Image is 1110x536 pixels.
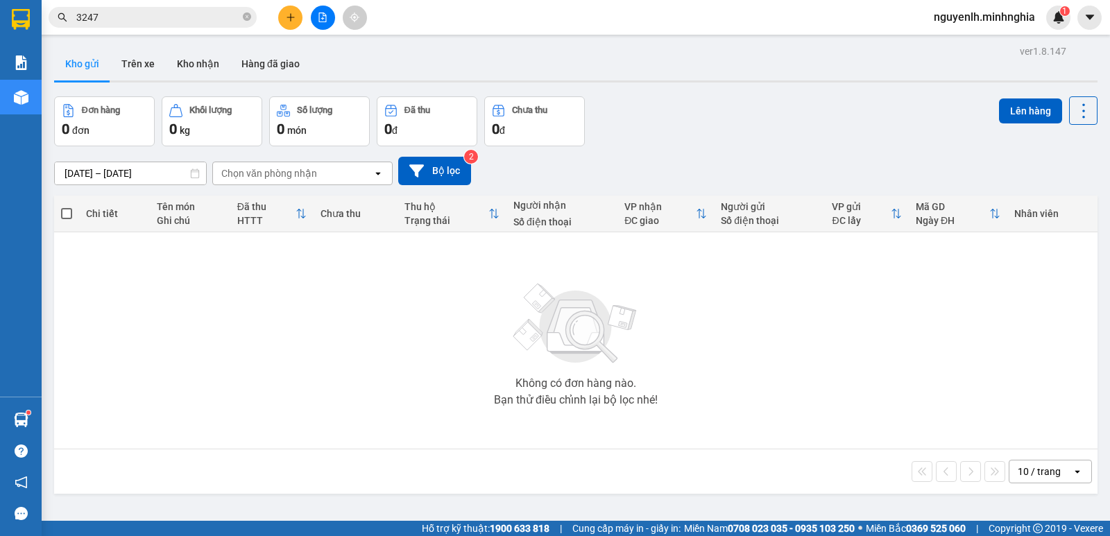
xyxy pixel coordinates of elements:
span: message [15,507,28,520]
div: Nhân viên [1014,208,1091,219]
span: plus [286,12,296,22]
span: | [976,521,978,536]
button: Chưa thu0đ [484,96,585,146]
button: Số lượng0món [269,96,370,146]
input: Select a date range. [55,162,206,184]
span: 0 [492,121,499,137]
button: Đơn hàng0đơn [54,96,155,146]
span: caret-down [1084,11,1096,24]
button: Hàng đã giao [230,47,311,80]
span: Cung cấp máy in - giấy in: [572,521,681,536]
div: Trạng thái [404,215,488,226]
strong: 0369 525 060 [906,523,966,534]
input: Tìm tên, số ĐT hoặc mã đơn [76,10,240,25]
button: file-add [311,6,335,30]
button: Khối lượng0kg [162,96,262,146]
th: Toggle SortBy [398,196,506,232]
span: 0 [169,121,177,137]
div: HTTT [237,215,296,226]
span: close-circle [243,11,251,24]
span: question-circle [15,444,28,458]
sup: 2 [464,150,478,164]
div: Số lượng [297,105,332,115]
div: ĐC giao [624,215,696,226]
span: aim [350,12,359,22]
svg: open [373,168,384,179]
svg: open [1072,466,1083,477]
div: ĐC lấy [832,215,890,226]
div: Ghi chú [157,215,223,226]
button: Kho nhận [166,47,230,80]
span: 1 [1062,6,1067,16]
button: aim [343,6,367,30]
img: icon-new-feature [1052,11,1065,24]
div: VP gửi [832,201,890,212]
div: VP nhận [624,201,696,212]
img: warehouse-icon [14,413,28,427]
button: Bộ lọc [398,157,471,185]
span: copyright [1033,524,1043,533]
div: Thu hộ [404,201,488,212]
div: Đơn hàng [82,105,120,115]
div: Chưa thu [512,105,547,115]
button: Kho gửi [54,47,110,80]
span: search [58,12,67,22]
img: solution-icon [14,55,28,70]
span: | [560,521,562,536]
th: Toggle SortBy [909,196,1007,232]
div: 10 / trang [1018,465,1061,478]
div: Mã GD [916,201,989,212]
img: warehouse-icon [14,90,28,105]
span: món [287,125,307,136]
div: Tên món [157,201,223,212]
div: Đã thu [404,105,430,115]
span: Miền Bắc [866,521,966,536]
div: Số điện thoại [513,216,610,227]
span: ⚪️ [858,526,862,531]
div: Khối lượng [189,105,232,115]
div: Chi tiết [86,208,143,219]
th: Toggle SortBy [230,196,314,232]
button: Trên xe [110,47,166,80]
div: Người nhận [513,200,610,211]
strong: 1900 633 818 [490,523,549,534]
span: close-circle [243,12,251,21]
span: 0 [277,121,284,137]
span: đ [499,125,505,136]
div: Chọn văn phòng nhận [221,166,317,180]
span: 0 [384,121,392,137]
span: file-add [318,12,327,22]
div: Số điện thoại [721,215,818,226]
span: đơn [72,125,89,136]
img: logo-vxr [12,9,30,30]
div: Ngày ĐH [916,215,989,226]
div: Không có đơn hàng nào. [515,378,636,389]
sup: 1 [26,410,31,415]
button: Lên hàng [999,98,1062,123]
sup: 1 [1060,6,1070,16]
strong: 0708 023 035 - 0935 103 250 [728,523,855,534]
th: Toggle SortBy [825,196,908,232]
div: Đã thu [237,201,296,212]
span: notification [15,476,28,489]
span: kg [180,125,190,136]
button: caret-down [1077,6,1102,30]
img: svg+xml;base64,PHN2ZyBjbGFzcz0ibGlzdC1wbHVnX19zdmciIHhtbG5zPSJodHRwOi8vd3d3LnczLm9yZy8yMDAwL3N2Zy... [506,275,645,372]
div: Chưa thu [321,208,390,219]
span: Hỗ trợ kỹ thuật: [422,521,549,536]
button: Đã thu0đ [377,96,477,146]
div: ver 1.8.147 [1020,44,1066,59]
button: plus [278,6,302,30]
th: Toggle SortBy [617,196,714,232]
span: Miền Nam [684,521,855,536]
span: đ [392,125,398,136]
div: Người gửi [721,201,818,212]
span: 0 [62,121,69,137]
div: Bạn thử điều chỉnh lại bộ lọc nhé! [494,395,658,406]
span: nguyenlh.minhnghia [923,8,1046,26]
